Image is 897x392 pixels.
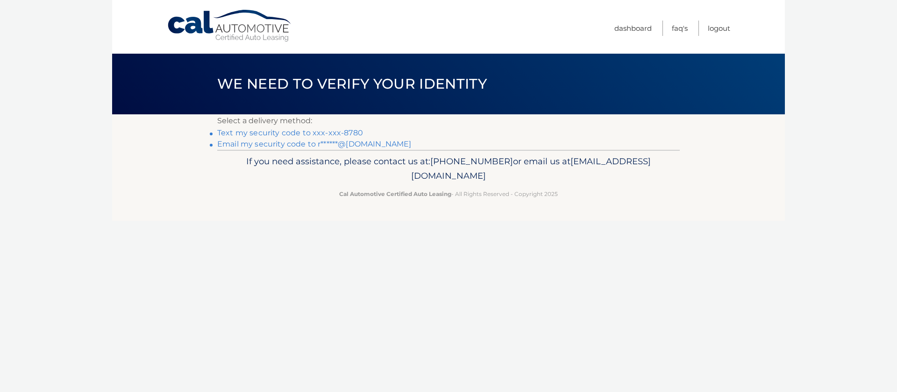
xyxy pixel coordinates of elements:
[217,75,487,92] span: We need to verify your identity
[708,21,730,36] a: Logout
[430,156,513,167] span: [PHONE_NUMBER]
[223,154,674,184] p: If you need assistance, please contact us at: or email us at
[217,114,680,127] p: Select a delivery method:
[614,21,652,36] a: Dashboard
[217,140,412,148] a: Email my security code to r******@[DOMAIN_NAME]
[223,189,674,199] p: - All Rights Reserved - Copyright 2025
[672,21,688,36] a: FAQ's
[339,190,451,197] strong: Cal Automotive Certified Auto Leasing
[167,9,293,42] a: Cal Automotive
[217,128,363,137] a: Text my security code to xxx-xxx-8780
